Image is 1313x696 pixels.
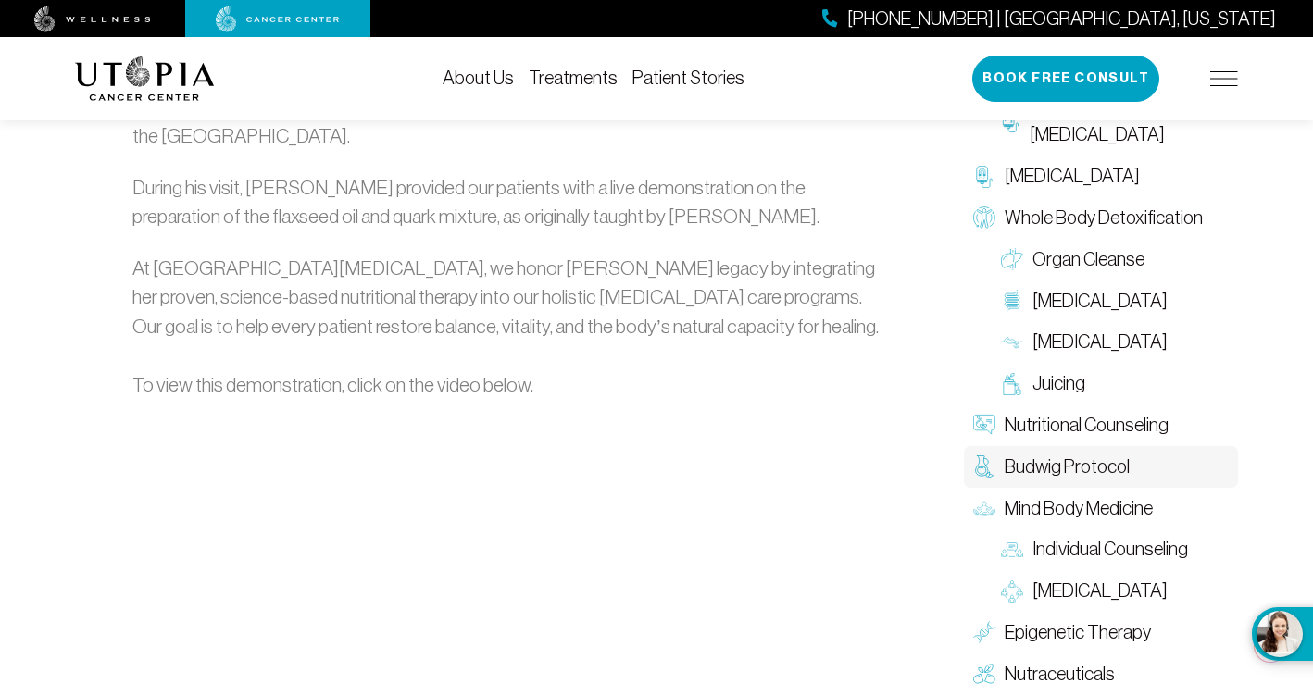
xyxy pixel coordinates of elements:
span: Organ Cleanse [1032,246,1144,273]
p: During his visit, [PERSON_NAME] provided our patients with a live demonstration on the preparatio... [132,173,884,231]
span: [MEDICAL_DATA] [1032,329,1168,356]
a: Epigenetic Therapy [964,612,1238,653]
img: Nutraceuticals [973,664,995,686]
img: Epigenetic Therapy [973,622,995,644]
img: Budwig Protocol [973,456,995,478]
span: Budwig Protocol [1005,454,1130,480]
a: Nutraceuticals [964,653,1238,695]
a: [MEDICAL_DATA] [964,156,1238,198]
img: Whole Body Detoxification [973,207,995,230]
a: About Us [443,68,514,88]
span: Mind Body Medicine [1005,495,1153,522]
span: [MEDICAL_DATA] [1032,578,1168,605]
span: Nutraceuticals [1005,661,1115,688]
img: Juicing [1001,373,1023,395]
img: icon-hamburger [1210,71,1238,86]
span: [PHONE_NUMBER] | [GEOGRAPHIC_DATA], [US_STATE] [847,6,1276,32]
a: Intravenous [MEDICAL_DATA] [992,88,1238,156]
img: Intravenous Ozone Therapy [1001,111,1020,133]
span: [MEDICAL_DATA] [1005,164,1140,191]
a: Individual Counseling [992,529,1238,571]
span: Nutritional Counseling [1005,412,1169,439]
img: logo [75,56,215,101]
span: Whole Body Detoxification [1005,205,1203,231]
span: Individual Counseling [1032,537,1188,564]
a: Mind Body Medicine [964,488,1238,529]
a: [PHONE_NUMBER] | [GEOGRAPHIC_DATA], [US_STATE] [822,6,1276,32]
img: Individual Counseling [1001,539,1023,561]
a: Organ Cleanse [992,239,1238,280]
button: Book Free Consult [972,56,1159,102]
a: Whole Body Detoxification [964,197,1238,239]
img: Organ Cleanse [1001,249,1023,271]
img: Mind Body Medicine [973,497,995,519]
img: cancer center [216,6,340,32]
img: Colon Therapy [1001,290,1023,312]
a: Nutritional Counseling [964,404,1238,446]
a: Treatments [529,68,618,88]
span: [MEDICAL_DATA] [1032,288,1168,315]
img: wellness [34,6,151,32]
a: Juicing [992,364,1238,405]
p: At [GEOGRAPHIC_DATA][MEDICAL_DATA], we honor [PERSON_NAME] legacy by integrating her proven, scie... [132,254,884,400]
a: Patient Stories [632,68,744,88]
a: [MEDICAL_DATA] [992,571,1238,613]
a: [MEDICAL_DATA] [992,322,1238,364]
img: Chelation Therapy [973,166,995,188]
span: Juicing [1032,371,1085,398]
img: Nutritional Counseling [973,415,995,437]
span: Intravenous [MEDICAL_DATA] [1030,95,1229,149]
img: Lymphatic Massage [1001,331,1023,354]
span: Epigenetic Therapy [1005,619,1151,646]
a: [MEDICAL_DATA] [992,280,1238,322]
a: Budwig Protocol [964,446,1238,488]
img: Group Therapy [1001,580,1023,603]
